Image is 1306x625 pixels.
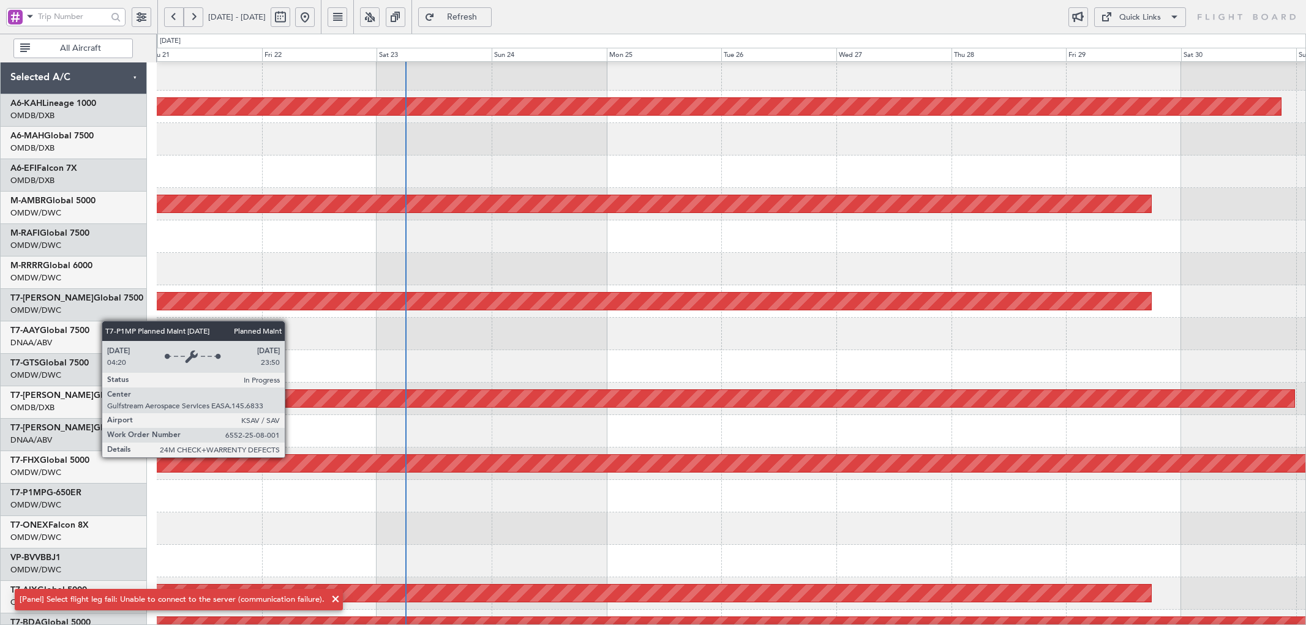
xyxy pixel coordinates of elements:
[10,488,47,497] span: T7-P1MP
[262,48,377,62] div: Fri 22
[10,424,143,432] a: T7-[PERSON_NAME]Global 6000
[208,12,266,23] span: [DATE] - [DATE]
[147,48,262,62] div: Thu 21
[1181,48,1296,62] div: Sat 30
[160,36,181,47] div: [DATE]
[1094,7,1186,27] button: Quick Links
[10,553,61,562] a: VP-BVVBBJ1
[10,435,52,446] a: DNAA/ABV
[10,240,61,251] a: OMDW/DWC
[10,99,96,108] a: A6-KAHLineage 1000
[10,272,61,283] a: OMDW/DWC
[10,132,94,140] a: A6-MAHGlobal 7500
[10,164,37,173] span: A6-EFI
[492,48,607,62] div: Sun 24
[10,294,94,302] span: T7-[PERSON_NAME]
[10,229,40,238] span: M-RAFI
[10,359,39,367] span: T7-GTS
[10,261,92,270] a: M-RRRRGlobal 6000
[10,164,77,173] a: A6-EFIFalcon 7X
[10,553,40,562] span: VP-BVV
[437,13,487,21] span: Refresh
[10,456,89,465] a: T7-FHXGlobal 5000
[721,48,836,62] div: Tue 26
[10,196,46,205] span: M-AMBR
[10,99,42,108] span: A6-KAH
[10,500,61,511] a: OMDW/DWC
[10,532,61,543] a: OMDW/DWC
[10,294,143,302] a: T7-[PERSON_NAME]Global 7500
[10,402,54,413] a: OMDB/DXB
[10,424,94,432] span: T7-[PERSON_NAME]
[10,229,89,238] a: M-RAFIGlobal 7500
[10,208,61,219] a: OMDW/DWC
[10,337,52,348] a: DNAA/ABV
[20,594,325,606] div: [Panel] Select flight leg fail: Unable to connect to the server (communication failure).
[38,7,107,26] input: Trip Number
[10,175,54,186] a: OMDB/DXB
[10,326,40,335] span: T7-AAY
[951,48,1067,62] div: Thu 28
[10,467,61,478] a: OMDW/DWC
[10,326,89,335] a: T7-AAYGlobal 7500
[10,391,94,400] span: T7-[PERSON_NAME]
[10,521,48,530] span: T7-ONEX
[10,261,43,270] span: M-RRRR
[10,132,44,140] span: A6-MAH
[377,48,492,62] div: Sat 23
[10,521,89,530] a: T7-ONEXFalcon 8X
[10,143,54,154] a: OMDB/DXB
[10,196,96,205] a: M-AMBRGlobal 5000
[1066,48,1181,62] div: Fri 29
[10,564,61,575] a: OMDW/DWC
[418,7,492,27] button: Refresh
[10,359,89,367] a: T7-GTSGlobal 7500
[10,370,61,381] a: OMDW/DWC
[10,456,40,465] span: T7-FHX
[10,488,81,497] a: T7-P1MPG-650ER
[10,391,143,400] a: T7-[PERSON_NAME]Global 6000
[1119,12,1161,24] div: Quick Links
[10,110,54,121] a: OMDB/DXB
[32,44,129,53] span: All Aircraft
[13,39,133,58] button: All Aircraft
[607,48,722,62] div: Mon 25
[836,48,951,62] div: Wed 27
[10,305,61,316] a: OMDW/DWC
